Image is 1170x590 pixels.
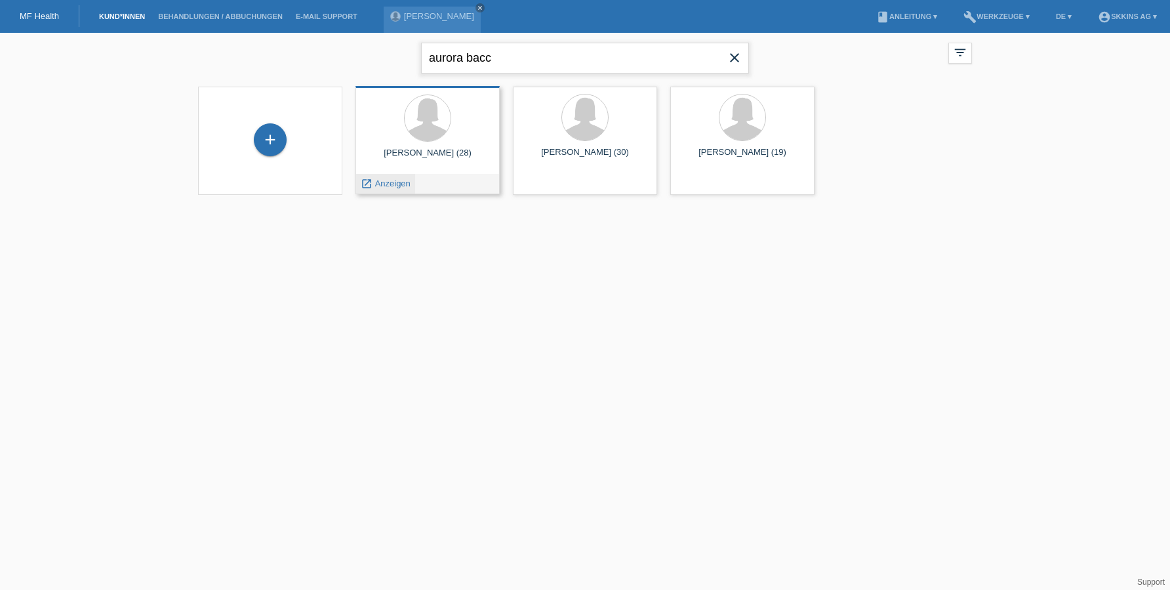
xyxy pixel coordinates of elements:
[289,12,364,20] a: E-Mail Support
[1049,12,1078,20] a: DE ▾
[953,45,967,60] i: filter_list
[20,11,59,21] a: MF Health
[421,43,749,74] input: Suche...
[1091,12,1163,20] a: account_circleSKKINS AG ▾
[366,148,489,169] div: [PERSON_NAME] (28)
[681,147,804,168] div: [PERSON_NAME] (19)
[151,12,289,20] a: Behandlungen / Abbuchungen
[727,50,742,66] i: close
[477,5,483,11] i: close
[375,179,411,188] span: Anzeigen
[957,12,1036,20] a: buildWerkzeuge ▾
[404,11,474,21] a: [PERSON_NAME]
[475,3,485,12] a: close
[870,12,944,20] a: bookAnleitung ▾
[1137,578,1165,587] a: Support
[92,12,151,20] a: Kund*innen
[361,179,411,188] a: launch Anzeigen
[523,147,647,168] div: [PERSON_NAME] (30)
[876,11,889,24] i: book
[1098,11,1111,24] i: account_circle
[254,129,286,151] div: Kund*in hinzufügen
[361,178,373,190] i: launch
[963,11,977,24] i: build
